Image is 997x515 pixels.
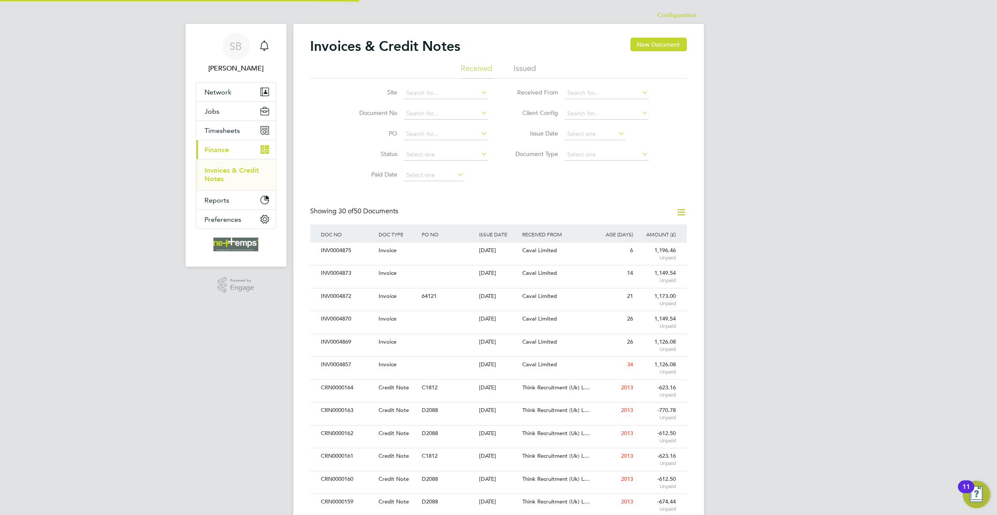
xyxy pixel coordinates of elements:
div: INV0004869 [319,334,376,350]
span: Unpaid [637,460,676,467]
span: Invoice [379,361,396,368]
div: -770.78 [635,403,678,425]
div: INV0004872 [319,288,376,304]
span: 26 [627,315,633,322]
span: Unpaid [637,391,676,398]
div: 1,173.00 [635,288,678,311]
span: Finance [205,146,229,154]
div: PO NO [420,224,477,244]
span: Caval Limited [522,315,557,322]
div: INV0004873 [319,265,376,281]
input: Search for... [404,108,488,120]
span: Caval Limited [522,247,557,254]
span: 2013 [621,406,633,414]
span: Powered by [230,277,254,284]
span: 26 [627,338,633,345]
input: Search for... [404,128,488,140]
div: [DATE] [477,334,520,350]
span: 2013 [621,430,633,437]
div: [DATE] [477,243,520,259]
span: Invoice [379,315,396,322]
button: Network [196,82,276,101]
span: D2088 [422,475,438,483]
span: Reports [205,196,230,204]
a: SB[PERSON_NAME] [196,32,276,74]
div: [DATE] [477,357,520,373]
span: Caval Limited [522,269,557,277]
div: CRN0000160 [319,471,376,487]
label: Paid Date [349,171,398,178]
button: Reports [196,191,276,209]
input: Search for... [404,87,488,99]
span: C1812 [422,384,438,391]
span: Unpaid [637,483,676,490]
span: Unpaid [637,300,676,307]
div: CRN0000163 [319,403,376,418]
div: 1,126.08 [635,357,678,379]
span: 2013 [621,384,633,391]
div: [DATE] [477,403,520,418]
div: [DATE] [477,288,520,304]
label: Document No [349,109,398,117]
span: SB [230,41,242,52]
input: Search for... [565,108,649,120]
span: 14 [627,269,633,277]
label: Received From [509,88,559,96]
div: [DATE] [477,448,520,464]
span: 64121 [422,292,437,300]
li: Issued [514,63,536,79]
input: Select one [565,149,649,161]
span: Think Recruitment (Uk) L… [522,498,590,505]
span: Caval Limited [522,361,557,368]
div: INV0004875 [319,243,376,259]
div: [DATE] [477,380,520,396]
span: Preferences [205,215,242,224]
label: Status [349,150,398,158]
div: INV0004857 [319,357,376,373]
span: Credit Note [379,452,409,459]
span: 21 [627,292,633,300]
span: Caval Limited [522,292,557,300]
div: DOC NO [319,224,376,244]
span: Credit Note [379,498,409,505]
span: Think Recruitment (Uk) L… [522,430,590,437]
span: Jobs [205,107,220,115]
span: 2013 [621,452,633,459]
span: Think Recruitment (Uk) L… [522,406,590,414]
span: D2088 [422,406,438,414]
div: -623.16 [635,380,678,402]
li: Configuration [658,7,697,24]
span: 2013 [621,498,633,505]
span: Credit Note [379,406,409,414]
span: Unpaid [637,277,676,284]
div: -623.16 [635,448,678,471]
span: 34 [627,361,633,368]
span: Network [205,88,232,96]
div: 1,126.08 [635,334,678,356]
div: 11 [962,487,970,498]
span: C1812 [422,452,438,459]
div: CRN0000159 [319,494,376,510]
label: Issue Date [509,129,559,137]
img: net-temps-logo-retina.png [213,238,259,251]
span: Unpaid [637,346,676,353]
button: Open Resource Center, 11 new notifications [963,481,990,508]
button: New Document [630,38,687,51]
li: Received [461,63,493,79]
span: D2088 [422,430,438,437]
span: Unpaid [637,368,676,375]
span: Invoice [379,269,396,277]
span: Unpaid [637,323,676,330]
span: D2088 [422,498,438,505]
span: Shane Bannister [196,63,276,74]
div: Finance [196,159,276,190]
label: Site [349,88,398,96]
input: Select one [565,128,625,140]
div: 1,149.54 [635,265,678,288]
button: Jobs [196,102,276,121]
span: Credit Note [379,430,409,437]
a: Invoices & Credit Notes [205,166,259,183]
input: Select one [404,149,488,161]
div: 1,149.54 [635,311,678,333]
button: Finance [196,140,276,159]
